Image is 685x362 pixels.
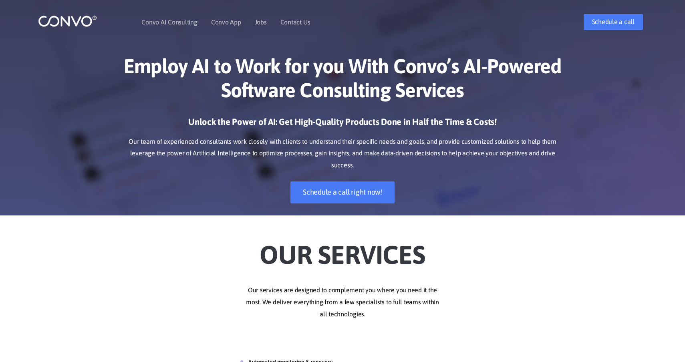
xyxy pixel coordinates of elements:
a: Jobs [255,19,267,25]
h3: Unlock the Power of AI: Get High-Quality Products Done in Half the Time & Costs! [120,116,565,134]
h1: Employ AI to Work for you With Convo’s AI-Powered Software Consulting Services [120,54,565,108]
p: Our services are designed to complement you where you need it the most. We deliver everything fro... [120,284,565,320]
a: Convo AI Consulting [141,19,197,25]
a: Contact Us [280,19,310,25]
img: logo_1.png [38,15,97,27]
a: Convo App [211,19,241,25]
a: Schedule a call right now! [290,181,395,203]
p: Our team of experienced consultants work closely with clients to understand their specific needs ... [120,136,565,172]
h2: Our Services [120,227,565,272]
a: Schedule a call [584,14,643,30]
